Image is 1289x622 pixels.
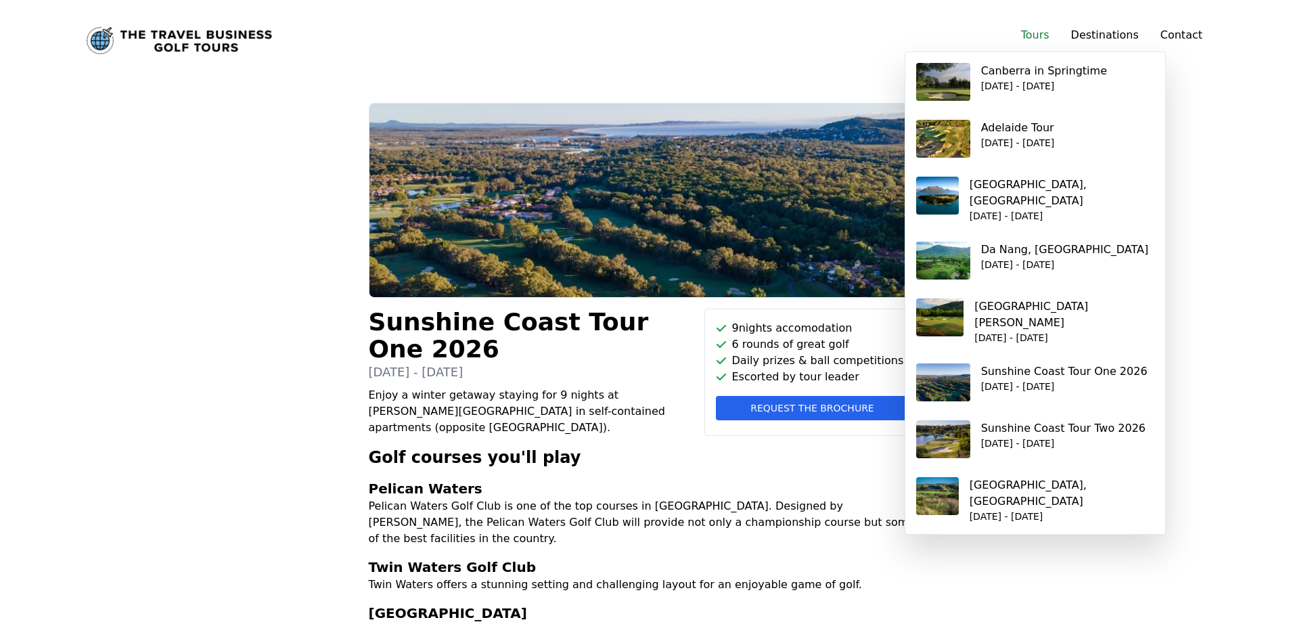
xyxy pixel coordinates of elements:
[716,369,909,385] li: Escorted by tour leader
[981,242,1149,258] p: Da Nang, [GEOGRAPHIC_DATA]
[974,331,1154,345] p: [DATE] - [DATE]
[981,258,1149,271] p: [DATE] - [DATE]
[369,309,694,363] h1: Sunshine Coast Tour One 2026
[911,358,1160,407] a: Sunshine Coast Tour One 2026[DATE] - [DATE]
[1071,28,1139,41] a: Destinations
[974,298,1154,331] p: [GEOGRAPHIC_DATA][PERSON_NAME]
[1021,28,1049,41] a: Tours
[981,136,1055,150] p: [DATE] - [DATE]
[1160,27,1202,43] a: Contact
[970,209,1154,223] p: [DATE] - [DATE]
[981,437,1146,450] p: [DATE] - [DATE]
[970,477,1154,510] p: [GEOGRAPHIC_DATA], [GEOGRAPHIC_DATA]
[716,320,909,336] li: 9 nights accomodation
[369,387,694,436] p: Enjoy a winter getaway staying for 9 nights at [PERSON_NAME][GEOGRAPHIC_DATA] in self-contained a...
[716,396,909,420] button: Request the brochure
[911,236,1160,285] a: Da Nang, [GEOGRAPHIC_DATA][DATE] - [DATE]
[911,171,1160,228] a: [GEOGRAPHIC_DATA], [GEOGRAPHIC_DATA][DATE] - [DATE]
[87,27,272,54] img: The Travel Business Golf Tours logo
[970,510,1154,523] p: [DATE] - [DATE]
[981,79,1107,93] p: [DATE] - [DATE]
[911,293,1160,350] a: [GEOGRAPHIC_DATA][PERSON_NAME][DATE] - [DATE]
[970,177,1154,209] p: [GEOGRAPHIC_DATA], [GEOGRAPHIC_DATA]
[87,27,272,54] a: Link to home page
[981,363,1148,380] p: Sunshine Coast Tour One 2026
[981,63,1107,79] p: Canberra in Springtime
[369,577,921,593] p: Twin Waters offers a stunning setting and challenging layout for an enjoyable game of golf.
[369,498,921,547] p: Pelican Waters Golf Club is one of the top courses in [GEOGRAPHIC_DATA]. Designed by [PERSON_NAME...
[911,415,1160,464] a: Sunshine Coast Tour Two 2026[DATE] - [DATE]
[981,420,1146,437] p: Sunshine Coast Tour Two 2026
[911,114,1160,163] a: Adelaide Tour[DATE] - [DATE]
[716,336,909,353] li: 6 rounds of great golf
[750,401,874,415] span: Request the brochure
[369,447,921,468] h2: Golf courses you'll play
[369,363,694,382] p: [DATE] - [DATE]
[369,558,921,577] h3: Twin Waters Golf Club
[911,58,1160,106] a: Canberra in Springtime[DATE] - [DATE]
[981,380,1148,393] p: [DATE] - [DATE]
[911,472,1160,529] a: [GEOGRAPHIC_DATA], [GEOGRAPHIC_DATA][DATE] - [DATE]
[981,120,1055,136] p: Adelaide Tour
[369,479,921,498] h3: Pelican Waters
[716,353,909,369] li: Daily prizes & ball competitions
